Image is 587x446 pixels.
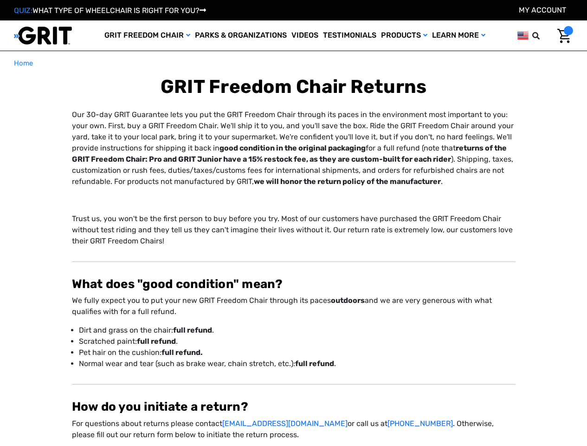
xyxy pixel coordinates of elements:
p: For questions about returns please contact or call us at . Otherwise, please fill out our return ... [72,418,516,440]
strong: full refund [173,326,212,334]
p: Scratched paint: . [79,336,516,347]
span: Home [14,59,33,67]
strong: returns of the GRIT Freedom Chair: Pro and GRIT Junior have a 15% restock fee, as they are custom... [72,144,507,164]
a: Parks & Organizations [193,20,289,51]
img: us.png [517,30,529,41]
p: We fully expect you to put your new GRIT Freedom Chair through its paces and we are very generous... [72,295,516,317]
nav: Breadcrumb [14,58,573,69]
a: Learn More [430,20,488,51]
strong: we will honor the return policy of the manufacturer [254,177,441,186]
input: Search [536,26,550,46]
a: Videos [289,20,321,51]
strong: good condition in the original packaging [219,144,366,152]
img: GRIT All-Terrain Wheelchair and Mobility Equipment [14,26,72,45]
p: Pet hair on the cushion: [79,347,516,358]
p: Our 30-day GRIT Guarantee lets you put the GRIT Freedom Chair through its paces in the environmen... [72,109,516,187]
span: How do you initiate a return? [72,400,248,414]
a: [PHONE_NUMBER] [387,419,453,428]
a: Account [519,6,566,14]
p: Dirt and grass on the chair: . [79,325,516,336]
p: Normal wear and tear (such as brake wear, chain stretch, etc.): . [79,358,516,369]
strong: What does "good condition" mean? [72,277,283,291]
strong: full refund [295,359,334,368]
a: Products [379,20,430,51]
b: GRIT Freedom Chair Returns [161,76,427,98]
strong: full refund. [161,348,203,357]
a: [EMAIL_ADDRESS][DOMAIN_NAME] [222,419,348,428]
strong: outdoors [331,296,365,305]
strong: full refund [137,337,176,346]
a: GRIT Freedom Chair [102,20,193,51]
p: Trust us, you won't be the first person to buy before you try. Most of our customers have purchas... [72,213,516,247]
img: Cart [557,29,571,43]
a: Cart with 0 items [550,26,573,46]
a: Home [14,58,33,69]
span: QUIZ: [14,6,32,15]
a: Testimonials [321,20,379,51]
a: QUIZ:WHAT TYPE OF WHEELCHAIR IS RIGHT FOR YOU? [14,6,206,15]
